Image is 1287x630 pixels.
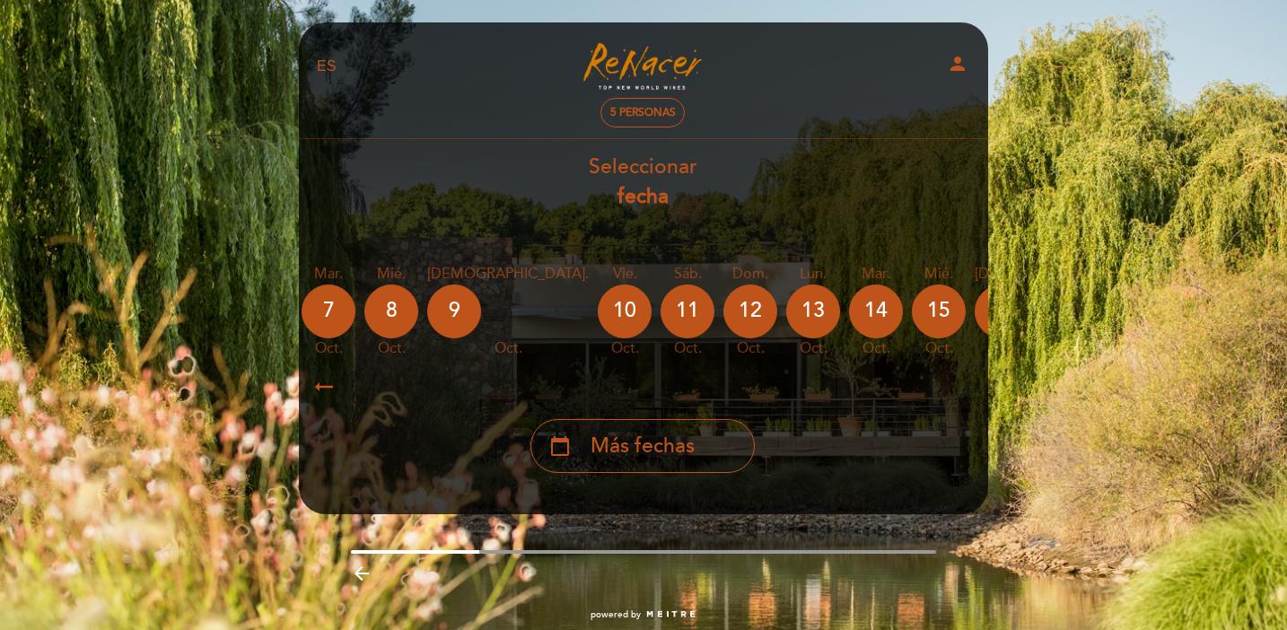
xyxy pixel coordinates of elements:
[975,338,1136,359] div: oct.
[364,284,418,338] div: 8
[427,338,589,359] div: oct.
[661,338,714,359] div: oct.
[723,338,777,359] div: oct.
[661,264,714,284] div: sáb.
[786,338,840,359] div: oct.
[723,264,777,284] div: dom.
[598,338,652,359] div: oct.
[427,284,481,338] div: 9
[427,264,589,284] div: [DEMOGRAPHIC_DATA].
[786,284,840,338] div: 13
[645,610,696,619] img: MEITRE
[947,53,968,81] button: person
[849,338,903,359] div: oct.
[617,184,669,209] b: fecha
[302,284,355,338] div: 7
[591,608,696,621] a: powered by
[549,431,571,461] i: calendar_today
[364,338,418,359] div: oct.
[947,53,968,74] i: person
[591,608,641,621] span: powered by
[591,432,695,461] span: Más fechas
[351,563,372,584] i: arrow_backward
[598,264,652,284] div: vie.
[723,284,777,338] div: 12
[598,284,652,338] div: 10
[849,264,903,284] div: mar.
[530,42,755,92] a: Restaurante Renacer
[912,264,966,284] div: mié.
[661,284,714,338] div: 11
[912,284,966,338] div: 15
[610,106,676,119] span: 5 personas
[786,264,840,284] div: lun.
[302,264,355,284] div: mar.
[975,284,1029,338] div: 16
[302,338,355,359] div: oct.
[364,264,418,284] div: mié.
[849,284,903,338] div: 14
[912,338,966,359] div: oct.
[975,264,1136,284] div: [DEMOGRAPHIC_DATA].
[297,153,988,212] div: Seleccionar
[311,367,337,406] i: arrow_right_alt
